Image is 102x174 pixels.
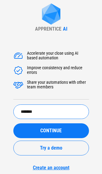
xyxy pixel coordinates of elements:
[27,66,89,75] div: Improve consistency and reduce errors
[63,26,67,32] div: AI
[13,80,23,90] img: Accelerate
[35,26,61,32] div: APPRENTICE
[40,146,62,151] span: Try a demo
[13,66,23,75] img: Accelerate
[13,51,23,61] img: Accelerate
[13,123,89,138] button: CONTINUE
[27,51,89,61] div: Accelerate your close using AI based automation
[13,165,89,171] a: Create an account
[39,3,64,26] img: Apprentice AI
[40,128,62,133] span: CONTINUE
[27,80,89,90] div: Share your automations with other team members
[13,141,89,155] button: Try a demo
